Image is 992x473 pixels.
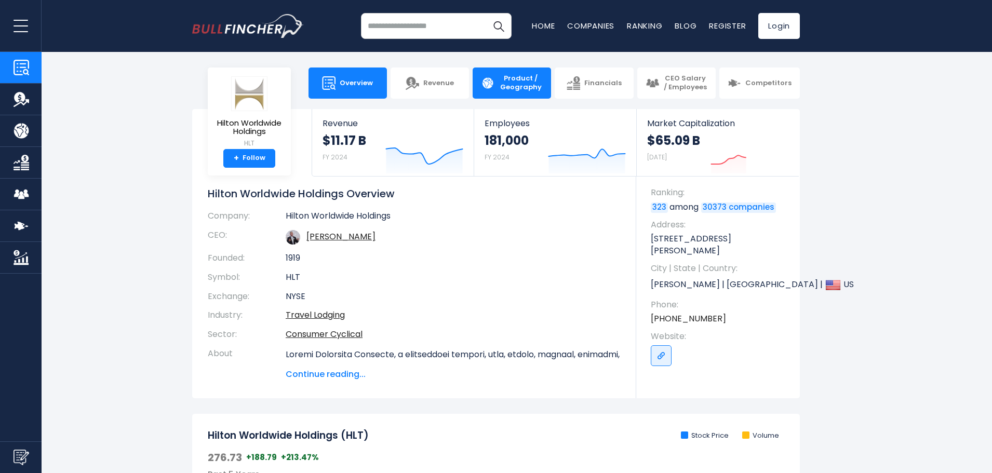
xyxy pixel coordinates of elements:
[651,201,789,213] p: among
[208,344,286,381] th: About
[306,231,376,242] a: ceo
[216,119,283,136] span: Hilton Worldwide Holdings
[208,429,369,442] h2: Hilton Worldwide Holdings (HLT)
[532,20,555,31] a: Home
[323,153,347,161] small: FY 2024
[208,187,621,200] h1: Hilton Worldwide Holdings Overview
[647,132,700,148] strong: $65.09 B
[474,109,636,176] a: Employees 181,000 FY 2024
[675,20,696,31] a: Blog
[709,20,746,31] a: Register
[681,431,729,440] li: Stock Price
[208,306,286,325] th: Industry:
[423,79,454,88] span: Revenue
[286,368,621,381] span: Continue reading...
[651,345,672,366] a: Go to link
[555,67,633,99] a: Financials
[286,268,621,287] td: HLT
[651,277,789,293] p: [PERSON_NAME] | [GEOGRAPHIC_DATA] | US
[651,313,726,325] a: [PHONE_NUMBER]
[499,74,543,92] span: Product / Geography
[216,139,283,148] small: HLT
[486,13,512,39] button: Search
[701,202,776,213] a: 30373 companies
[742,431,779,440] li: Volume
[208,249,286,268] th: Founded:
[208,211,286,226] th: Company:
[651,233,789,256] p: [STREET_ADDRESS][PERSON_NAME]
[647,118,788,128] span: Market Capitalization
[286,230,300,245] img: christopher-j-nassetta.jpg
[286,249,621,268] td: 1919
[567,20,614,31] a: Companies
[286,287,621,306] td: NYSE
[637,67,716,99] a: CEO Salary / Employees
[485,132,529,148] strong: 181,000
[719,67,800,99] a: Competitors
[651,187,789,198] span: Ranking:
[309,67,387,99] a: Overview
[208,268,286,287] th: Symbol:
[473,67,551,99] a: Product / Geography
[391,67,469,99] a: Revenue
[312,109,474,176] a: Revenue $11.17 B FY 2024
[246,452,277,463] span: +188.79
[286,211,621,226] td: Hilton Worldwide Holdings
[745,79,792,88] span: Competitors
[651,331,789,342] span: Website:
[208,226,286,249] th: CEO:
[223,149,275,168] a: +Follow
[192,14,304,38] img: bullfincher logo
[651,219,789,231] span: Address:
[323,132,366,148] strong: $11.17 B
[758,13,800,39] a: Login
[208,325,286,344] th: Sector:
[192,14,304,38] a: Go to homepage
[485,153,510,161] small: FY 2024
[584,79,622,88] span: Financials
[485,118,625,128] span: Employees
[651,299,789,310] span: Phone:
[234,154,239,163] strong: +
[216,76,283,149] a: Hilton Worldwide Holdings HLT
[637,109,799,176] a: Market Capitalization $65.09 B [DATE]
[281,452,319,463] span: +213.47%
[286,309,345,321] a: Travel Lodging
[663,74,707,92] span: CEO Salary / Employees
[647,153,667,161] small: [DATE]
[627,20,662,31] a: Ranking
[208,451,242,464] span: 276.73
[323,118,463,128] span: Revenue
[651,202,668,213] a: 323
[651,263,789,274] span: City | State | Country:
[286,328,363,340] a: Consumer Cyclical
[208,287,286,306] th: Exchange:
[340,79,373,88] span: Overview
